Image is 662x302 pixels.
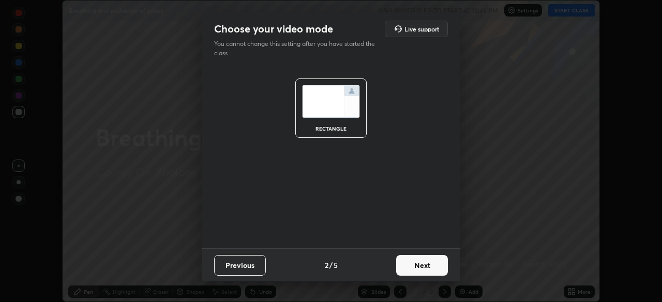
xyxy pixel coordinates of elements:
[404,26,439,32] h5: Live support
[310,126,352,131] div: rectangle
[214,22,333,36] h2: Choose your video mode
[329,260,333,271] h4: /
[214,255,266,276] button: Previous
[325,260,328,271] h4: 2
[334,260,338,271] h4: 5
[302,85,360,118] img: normalScreenIcon.ae25ed63.svg
[214,39,382,58] p: You cannot change this setting after you have started the class
[396,255,448,276] button: Next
